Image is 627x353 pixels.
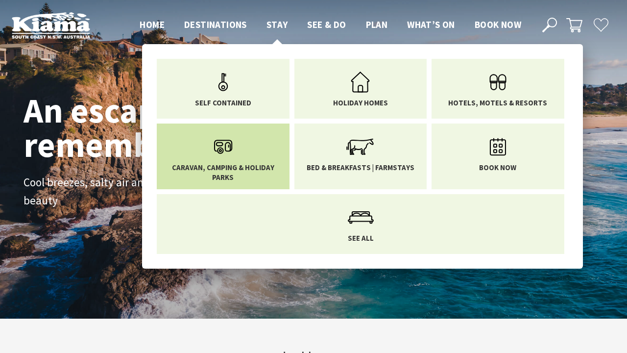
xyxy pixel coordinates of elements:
span: See All [348,233,374,243]
span: Self Contained [195,98,251,108]
span: See & Do [307,19,346,30]
img: Kiama Logo [12,12,90,39]
span: Hotels, Motels & Resorts [448,98,547,108]
span: Home [140,19,165,30]
nav: Main Menu [130,17,531,33]
span: Destinations [184,19,247,30]
span: Book now [475,19,521,30]
span: Stay [266,19,288,30]
span: Caravan, Camping & Holiday Parks [164,163,282,182]
span: Holiday Homes [333,98,388,108]
span: Plan [366,19,388,30]
span: Book now [479,163,516,173]
span: Bed & Breakfasts | Farmstays [307,163,414,173]
h1: An escape to remember [24,93,293,162]
p: Cool breezes, salty air and endless coastal beauty [24,174,244,210]
span: What’s On [407,19,455,30]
